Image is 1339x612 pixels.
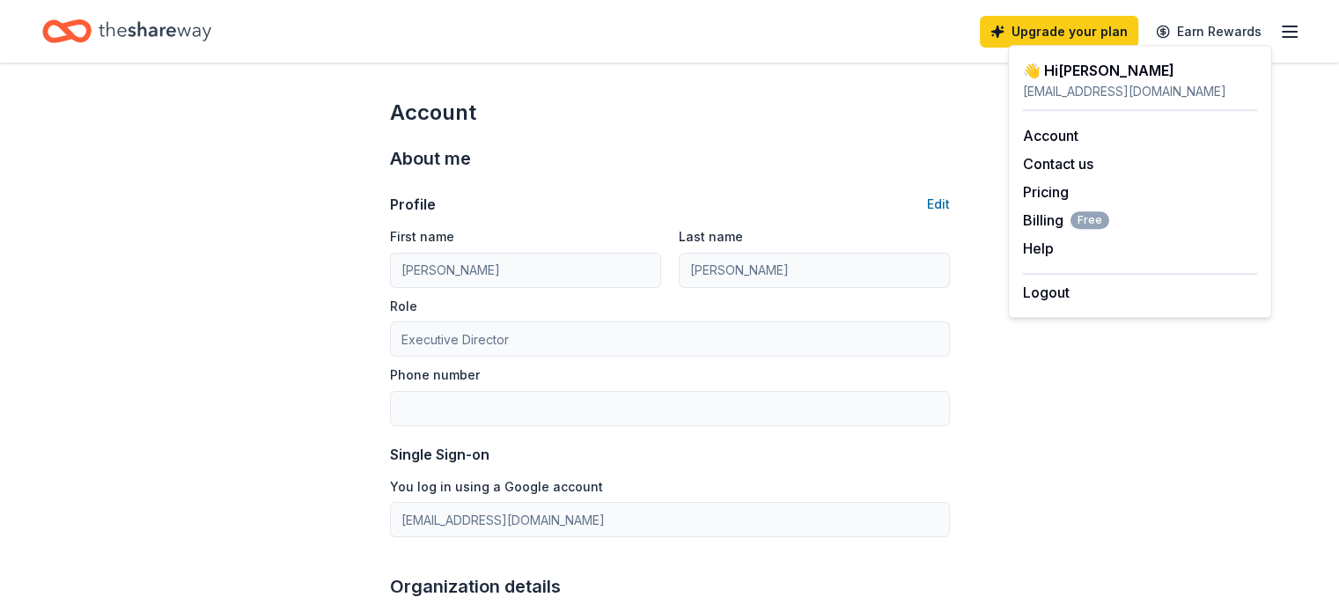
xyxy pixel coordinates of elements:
div: Profile [390,194,436,215]
span: Billing [1023,210,1109,231]
a: Upgrade your plan [980,16,1138,48]
div: [EMAIL_ADDRESS][DOMAIN_NAME] [1023,81,1257,102]
button: BillingFree [1023,210,1109,231]
div: Account [390,99,950,127]
label: Last name [679,228,743,246]
button: Help [1023,238,1054,259]
div: About me [390,144,950,173]
a: Account [1023,127,1078,144]
div: 👋 Hi [PERSON_NAME] [1023,60,1257,81]
button: Edit [927,194,950,215]
button: Logout [1023,282,1070,303]
label: Phone number [390,366,480,384]
a: Home [42,11,211,52]
div: Single Sign-on [390,444,950,465]
label: Role [390,298,417,315]
a: Earn Rewards [1145,16,1272,48]
div: Organization details [390,572,950,601]
span: Free [1070,211,1109,229]
label: You log in using a Google account [390,478,603,496]
a: Pricing [1023,183,1069,201]
label: First name [390,228,454,246]
button: Contact us [1023,153,1093,174]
